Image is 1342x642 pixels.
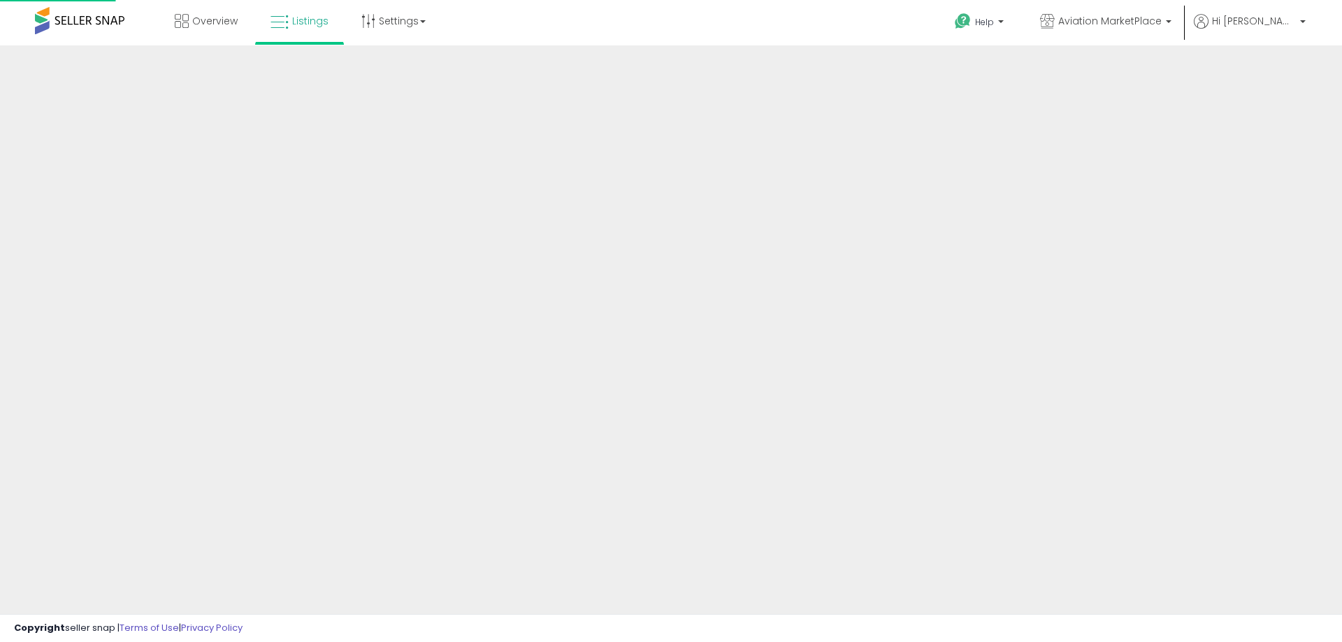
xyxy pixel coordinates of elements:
span: Listings [292,14,329,28]
a: Terms of Use [120,621,179,634]
span: Hi [PERSON_NAME] [1212,14,1296,28]
a: Hi [PERSON_NAME] [1194,14,1306,45]
a: Help [944,2,1018,45]
i: Get Help [954,13,972,30]
span: Overview [192,14,238,28]
span: Aviation MarketPlace [1058,14,1162,28]
span: Help [975,16,994,28]
div: seller snap | | [14,622,243,635]
a: Privacy Policy [181,621,243,634]
strong: Copyright [14,621,65,634]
